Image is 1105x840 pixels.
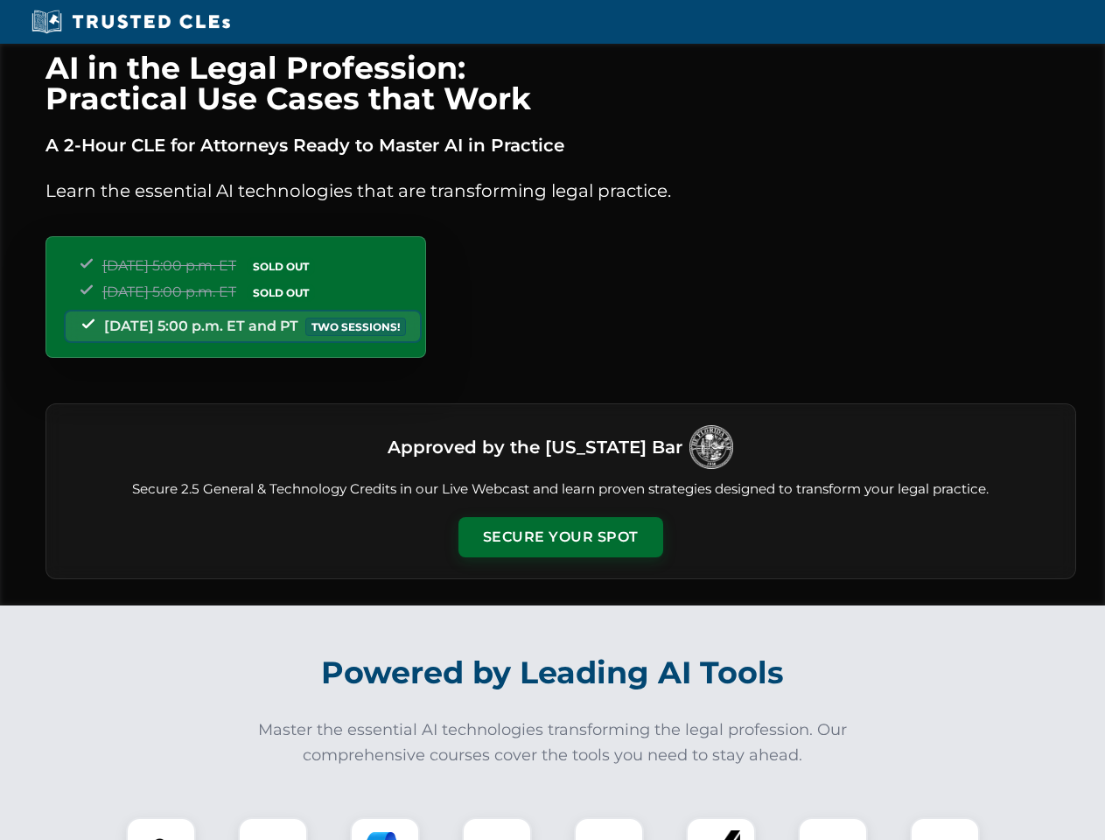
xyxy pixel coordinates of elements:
span: [DATE] 5:00 p.m. ET [102,257,236,274]
span: SOLD OUT [247,283,315,302]
span: [DATE] 5:00 p.m. ET [102,283,236,300]
h2: Powered by Leading AI Tools [68,642,1038,703]
p: Secure 2.5 General & Technology Credits in our Live Webcast and learn proven strategies designed ... [67,479,1054,500]
img: Trusted CLEs [26,9,235,35]
span: SOLD OUT [247,257,315,276]
p: Learn the essential AI technologies that are transforming legal practice. [45,177,1076,205]
button: Secure Your Spot [458,517,663,557]
h1: AI in the Legal Profession: Practical Use Cases that Work [45,52,1076,114]
img: Logo [689,425,733,469]
h3: Approved by the [US_STATE] Bar [388,431,682,463]
p: A 2-Hour CLE for Attorneys Ready to Master AI in Practice [45,131,1076,159]
p: Master the essential AI technologies transforming the legal profession. Our comprehensive courses... [247,717,859,768]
